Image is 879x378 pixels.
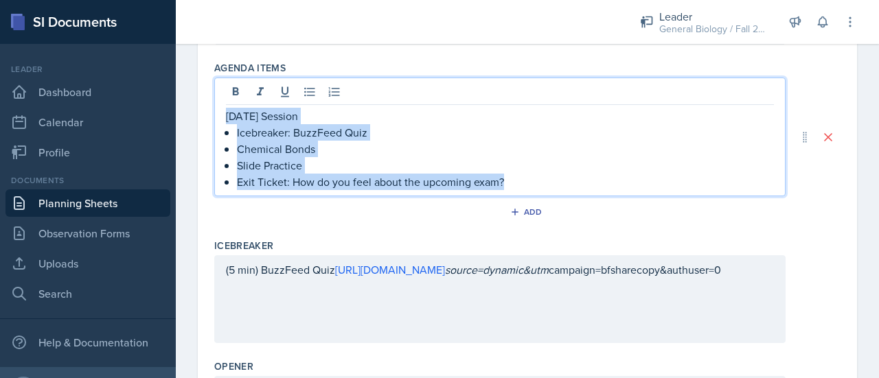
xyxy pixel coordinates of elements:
em: source=dynamic&utm [445,262,549,277]
div: Leader [5,63,170,75]
div: Documents [5,174,170,187]
a: Planning Sheets [5,189,170,217]
a: Search [5,280,170,307]
label: Agenda items [214,61,286,75]
a: Observation Forms [5,220,170,247]
a: Profile [5,139,170,166]
a: Calendar [5,108,170,136]
a: Dashboard [5,78,170,106]
p: (5 min) BuzzFeed Quiz campaign=bfsharecopy&authuser=0 [226,261,774,278]
button: Add [505,202,550,222]
div: Add [513,206,543,217]
p: Icebreaker: BuzzFeed Quiz [237,124,774,141]
a: [URL][DOMAIN_NAME] [335,262,445,277]
p: [DATE] Session [226,108,774,124]
div: Leader [659,8,769,25]
p: Slide Practice [237,157,774,174]
p: Chemical Bonds [237,141,774,157]
p: Exit Ticket: How do you feel about the upcoming exam? [237,174,774,190]
div: Help & Documentation [5,329,170,356]
a: Uploads [5,250,170,277]
label: Icebreaker [214,239,274,252]
div: General Biology / Fall 2025 [659,22,769,36]
label: Opener [214,359,253,373]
